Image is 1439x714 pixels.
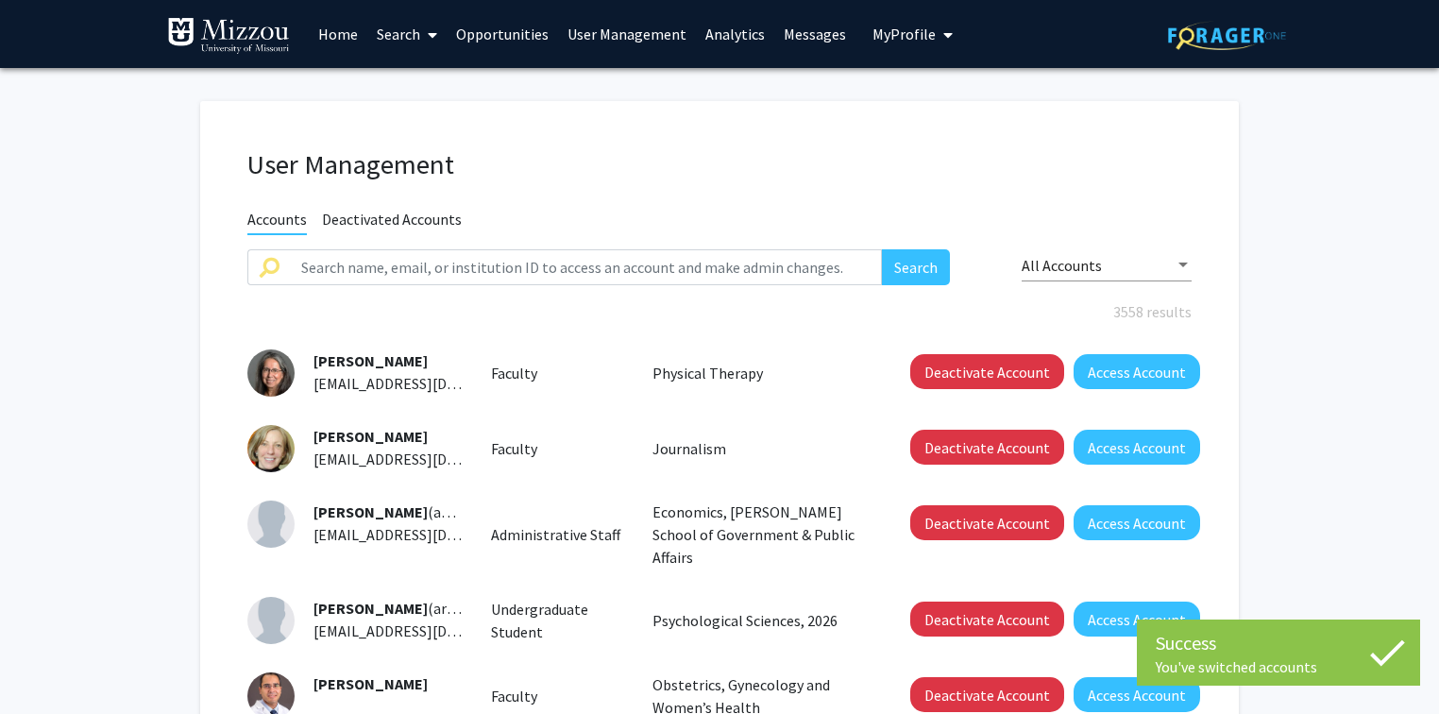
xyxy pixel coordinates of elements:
span: [PERSON_NAME] [313,351,428,370]
a: Search [367,1,447,67]
button: Access Account [1074,602,1200,637]
span: [EMAIL_ADDRESS][DOMAIN_NAME] [313,525,544,544]
h1: User Management [247,148,1192,181]
span: Accounts [247,210,307,235]
p: Economics, [PERSON_NAME] School of Government & Public Affairs [652,501,868,569]
div: You've switched accounts [1156,657,1401,676]
button: Access Account [1074,430,1200,465]
button: Access Account [1074,354,1200,389]
button: Access Account [1074,677,1200,712]
span: Deactivated Accounts [322,210,462,233]
button: Access Account [1074,505,1200,540]
p: Journalism [652,437,868,460]
span: [PERSON_NAME] [313,599,428,618]
div: Faculty [477,437,639,460]
span: (araxht) [313,599,481,618]
button: Deactivate Account [910,505,1064,540]
span: [PERSON_NAME] [313,674,428,693]
button: Deactivate Account [910,430,1064,465]
div: 3558 results [233,300,1206,323]
span: My Profile [872,25,936,43]
img: University of Missouri Logo [167,17,290,55]
span: [EMAIL_ADDRESS][DOMAIN_NAME][US_STATE] [313,374,620,393]
a: Home [309,1,367,67]
img: Profile Picture [247,597,295,644]
p: Psychological Sciences, 2026 [652,609,868,632]
span: [PERSON_NAME] [313,427,428,446]
img: Profile Picture [247,349,295,397]
div: Faculty [477,685,639,707]
a: Analytics [696,1,774,67]
button: Deactivate Account [910,602,1064,637]
div: Faculty [477,362,639,384]
img: Profile Picture [247,501,295,548]
div: Undergraduate Student [477,598,639,643]
button: Deactivate Account [910,354,1064,389]
button: Search [882,249,950,285]
div: Administrative Staff [477,523,639,546]
span: All Accounts [1022,256,1102,275]
div: Success [1156,629,1401,657]
span: [EMAIL_ADDRESS][DOMAIN_NAME] [313,621,544,640]
a: Messages [774,1,855,67]
img: ForagerOne Logo [1168,21,1286,50]
p: Physical Therapy [652,362,868,384]
span: [PERSON_NAME] [313,502,428,521]
span: (abbottkm) [313,502,505,521]
span: [EMAIL_ADDRESS][DOMAIN_NAME] [313,450,544,468]
iframe: Chat [14,629,80,700]
img: Profile Picture [247,425,295,472]
input: Search name, email, or institution ID to access an account and make admin changes. [290,249,882,285]
button: Deactivate Account [910,677,1064,712]
a: User Management [558,1,696,67]
a: Opportunities [447,1,558,67]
